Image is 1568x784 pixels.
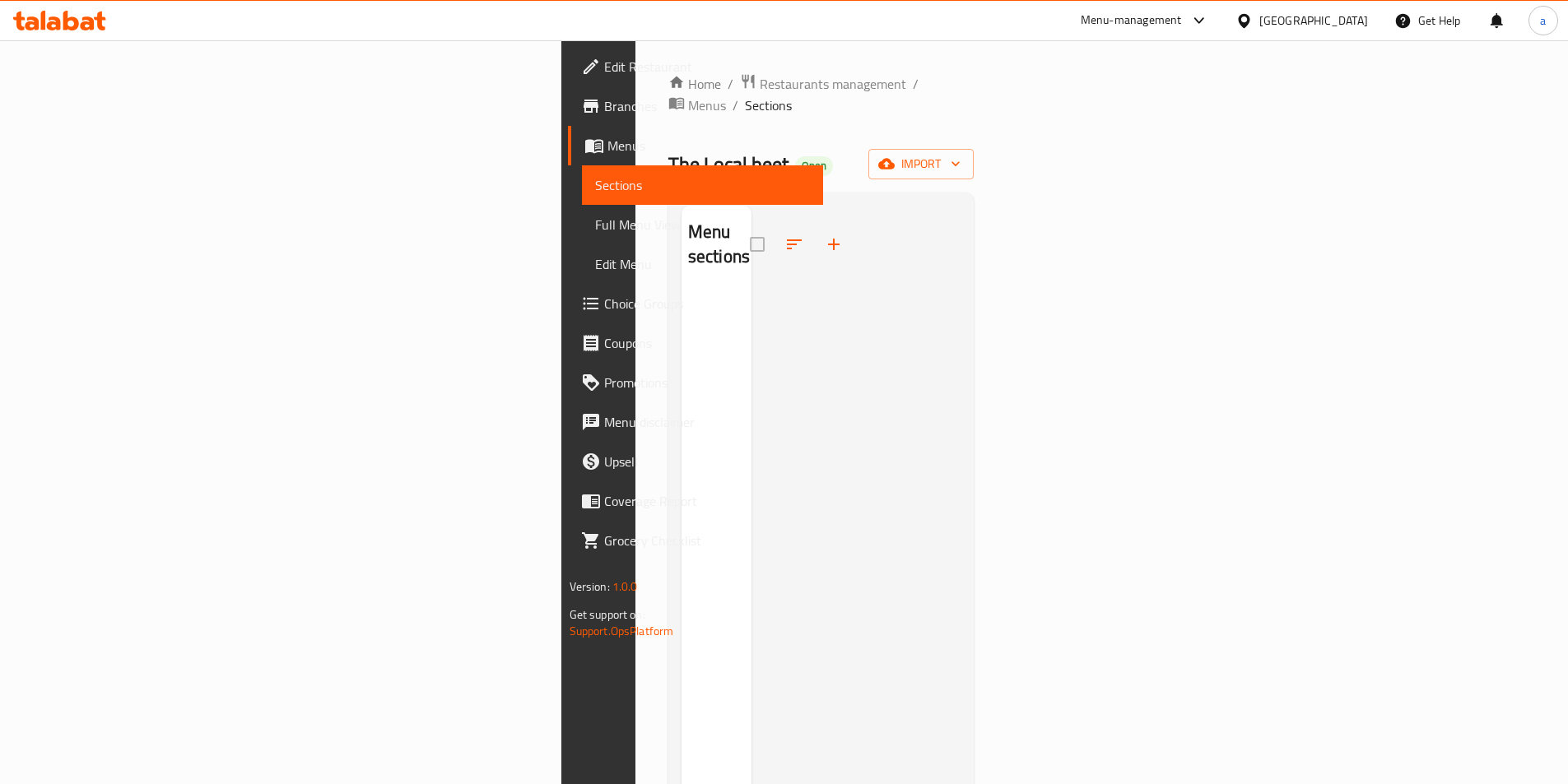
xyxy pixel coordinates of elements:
[595,254,810,274] span: Edit Menu
[595,215,810,234] span: Full Menu View
[568,47,823,86] a: Edit Restaurant
[568,442,823,481] a: Upsell
[740,73,906,95] a: Restaurants management
[582,205,823,244] a: Full Menu View
[604,294,810,313] span: Choice Groups
[612,576,638,597] span: 1.0.0
[570,620,674,642] a: Support.OpsPlatform
[604,57,810,77] span: Edit Restaurant
[595,175,810,195] span: Sections
[1540,12,1546,30] span: a
[607,136,810,155] span: Menus
[568,323,823,363] a: Coupons
[814,225,854,264] button: Add section
[582,165,823,205] a: Sections
[1259,12,1368,30] div: [GEOGRAPHIC_DATA]
[1081,11,1182,30] div: Menu-management
[882,154,961,174] span: import
[568,126,823,165] a: Menus
[568,521,823,560] a: Grocery Checklist
[568,86,823,126] a: Branches
[604,373,810,392] span: Promotions
[604,531,810,550] span: Grocery Checklist
[604,96,810,116] span: Branches
[760,74,906,94] span: Restaurants management
[568,402,823,442] a: Menu disclaimer
[604,412,810,432] span: Menu disclaimer
[604,452,810,471] span: Upsell
[913,74,919,94] li: /
[570,576,610,597] span: Version:
[582,244,823,284] a: Edit Menu
[604,333,810,353] span: Coupons
[682,284,751,297] nav: Menu sections
[570,604,645,625] span: Get support on:
[868,149,974,179] button: import
[568,481,823,521] a: Coverage Report
[604,491,810,511] span: Coverage Report
[568,284,823,323] a: Choice Groups
[568,363,823,402] a: Promotions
